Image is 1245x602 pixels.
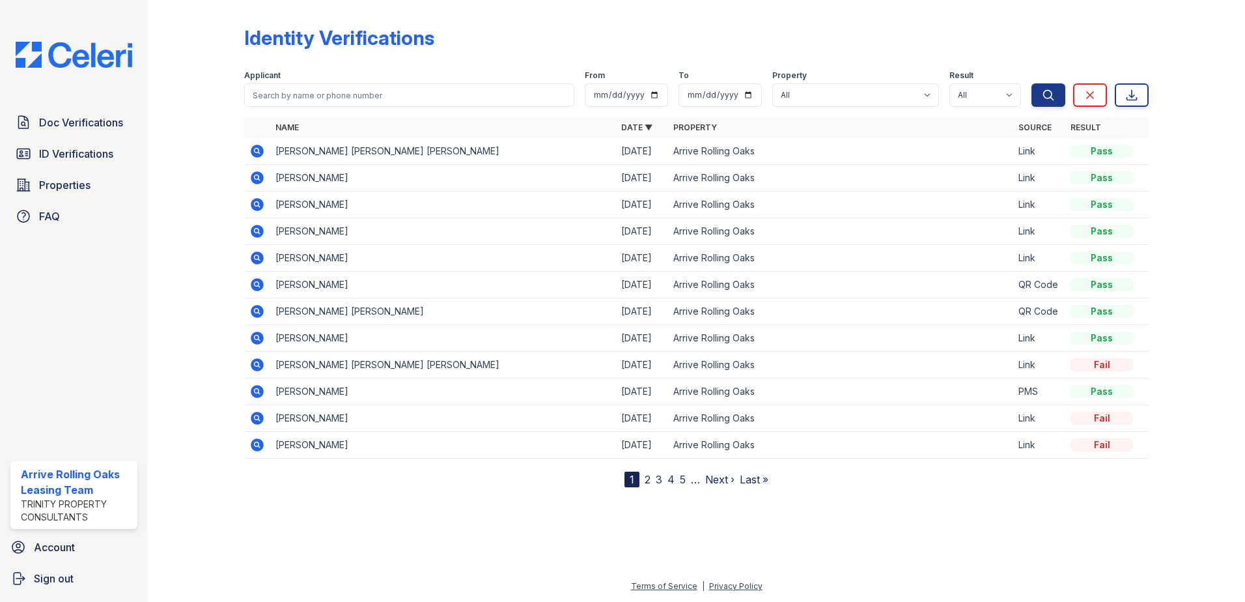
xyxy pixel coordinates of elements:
[21,466,132,498] div: Arrive Rolling Oaks Leasing Team
[275,122,299,132] a: Name
[39,146,113,162] span: ID Verifications
[1070,278,1133,291] div: Pass
[656,473,662,486] a: 3
[34,571,74,586] span: Sign out
[1013,352,1065,379] td: Link
[270,138,616,165] td: [PERSON_NAME] [PERSON_NAME] [PERSON_NAME]
[616,298,668,325] td: [DATE]
[691,472,700,487] span: …
[1070,412,1133,425] div: Fail
[39,115,123,130] span: Doc Verifications
[270,379,616,405] td: [PERSON_NAME]
[585,70,605,81] label: From
[10,141,137,167] a: ID Verifications
[1070,171,1133,184] div: Pass
[668,218,1014,245] td: Arrive Rolling Oaks
[668,138,1014,165] td: Arrive Rolling Oaks
[1070,225,1133,238] div: Pass
[668,245,1014,272] td: Arrive Rolling Oaks
[1070,385,1133,398] div: Pass
[270,405,616,432] td: [PERSON_NAME]
[616,218,668,245] td: [DATE]
[668,165,1014,192] td: Arrive Rolling Oaks
[631,581,697,591] a: Terms of Service
[270,272,616,298] td: [PERSON_NAME]
[673,122,717,132] a: Property
[616,138,668,165] td: [DATE]
[624,472,639,487] div: 1
[34,539,75,555] span: Account
[1070,438,1133,451] div: Fail
[702,581,705,591] div: |
[1013,432,1065,459] td: Link
[1013,245,1065,272] td: Link
[270,218,616,245] td: [PERSON_NAME]
[621,122,652,132] a: Date ▼
[270,165,616,192] td: [PERSON_NAME]
[270,352,616,379] td: [PERSON_NAME] [PERSON_NAME] [PERSON_NAME]
[645,473,650,486] a: 2
[709,581,762,591] a: Privacy Policy
[616,245,668,272] td: [DATE]
[244,70,281,81] label: Applicant
[270,432,616,459] td: [PERSON_NAME]
[616,405,668,432] td: [DATE]
[616,192,668,218] td: [DATE]
[680,473,686,486] a: 5
[1013,379,1065,405] td: PMS
[668,405,1014,432] td: Arrive Rolling Oaks
[1013,218,1065,245] td: Link
[10,172,137,198] a: Properties
[667,473,675,486] a: 4
[668,379,1014,405] td: Arrive Rolling Oaks
[270,298,616,325] td: [PERSON_NAME] [PERSON_NAME]
[668,325,1014,352] td: Arrive Rolling Oaks
[1013,138,1065,165] td: Link
[270,325,616,352] td: [PERSON_NAME]
[10,109,137,136] a: Doc Verifications
[1013,165,1065,192] td: Link
[1013,192,1065,218] td: Link
[1070,358,1133,371] div: Fail
[1013,272,1065,298] td: QR Code
[1013,325,1065,352] td: Link
[1013,405,1065,432] td: Link
[39,208,60,224] span: FAQ
[616,272,668,298] td: [DATE]
[668,192,1014,218] td: Arrive Rolling Oaks
[1070,145,1133,158] div: Pass
[244,83,574,107] input: Search by name or phone number
[668,432,1014,459] td: Arrive Rolling Oaks
[678,70,689,81] label: To
[1013,298,1065,325] td: QR Code
[616,325,668,352] td: [DATE]
[270,192,616,218] td: [PERSON_NAME]
[668,272,1014,298] td: Arrive Rolling Oaks
[5,42,143,68] img: CE_Logo_Blue-a8612792a0a2168367f1c8372b55b34899dd931a85d93a1a3d3e32e68fde9ad4.png
[772,70,807,81] label: Property
[705,473,734,486] a: Next ›
[1070,332,1133,345] div: Pass
[616,352,668,379] td: [DATE]
[1070,305,1133,318] div: Pass
[270,245,616,272] td: [PERSON_NAME]
[5,534,143,560] a: Account
[1070,198,1133,211] div: Pass
[949,70,973,81] label: Result
[668,298,1014,325] td: Arrive Rolling Oaks
[1070,251,1133,265] div: Pass
[668,352,1014,379] td: Arrive Rolling Oaks
[616,165,668,192] td: [DATE]
[39,177,91,193] span: Properties
[10,203,137,229] a: FAQ
[616,379,668,405] td: [DATE]
[1070,122,1101,132] a: Result
[21,498,132,524] div: Trinity Property Consultants
[1018,122,1052,132] a: Source
[244,26,434,50] div: Identity Verifications
[740,473,768,486] a: Last »
[5,566,143,592] a: Sign out
[616,432,668,459] td: [DATE]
